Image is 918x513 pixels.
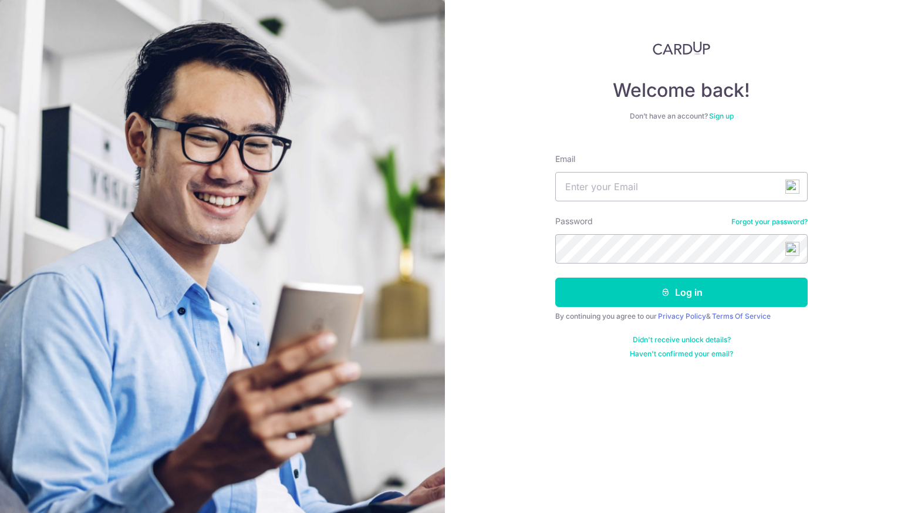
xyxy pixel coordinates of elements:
h4: Welcome back! [555,79,808,102]
a: Didn't receive unlock details? [633,335,731,345]
label: Password [555,215,593,227]
a: Privacy Policy [658,312,706,320]
a: Sign up [709,112,734,120]
div: Don’t have an account? [555,112,808,121]
img: npw-badge-icon-locked.svg [785,180,799,194]
a: Haven't confirmed your email? [630,349,733,359]
input: Enter your Email [555,172,808,201]
a: Forgot your password? [731,217,808,227]
img: npw-badge-icon-locked.svg [785,242,799,256]
div: By continuing you agree to our & [555,312,808,321]
label: Email [555,153,575,165]
button: Log in [555,278,808,307]
a: Terms Of Service [712,312,771,320]
img: CardUp Logo [653,41,710,55]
